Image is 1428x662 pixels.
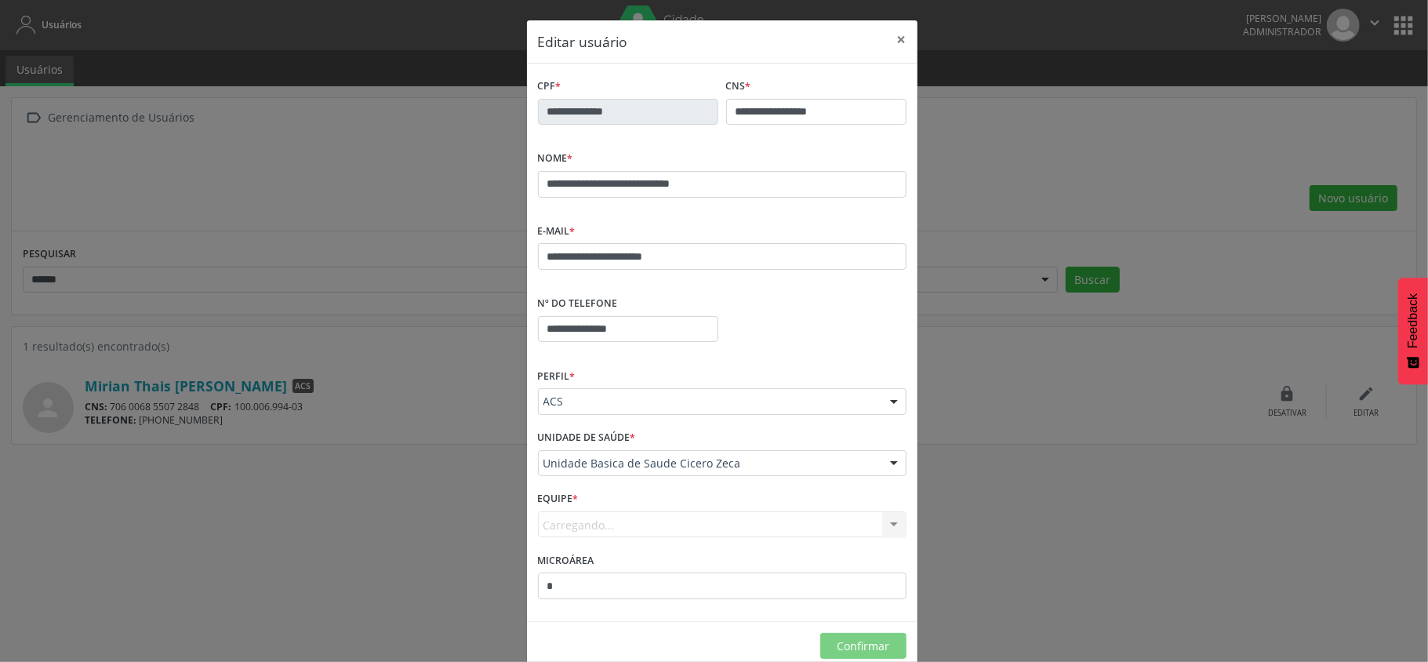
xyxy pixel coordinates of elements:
h5: Editar usuário [538,31,628,52]
label: Equipe [538,487,579,511]
label: E-mail [538,220,576,244]
label: Microárea [538,548,594,573]
label: CNS [726,75,751,99]
span: ACS [543,394,874,409]
span: Feedback [1406,293,1420,348]
label: Unidade de saúde [538,426,636,450]
button: Close [886,20,917,59]
label: CPF [538,75,561,99]
label: Nome [538,147,573,171]
span: Confirmar [837,638,889,653]
label: Perfil [538,364,576,388]
button: Feedback - Mostrar pesquisa [1398,278,1428,384]
label: Nº do Telefone [538,292,618,316]
button: Confirmar [820,633,907,660]
span: Unidade Basica de Saude Cicero Zeca [543,456,874,471]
